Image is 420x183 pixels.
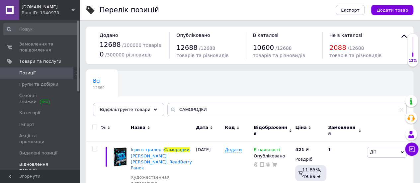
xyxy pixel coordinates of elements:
span: Додати товар [377,8,408,13]
div: Роздріб [295,156,322,162]
span: Ціна [295,125,306,131]
span: Ігри в трилер : [131,147,164,152]
span: Замовлення та повідомлення [19,41,61,53]
span: 10600 [253,44,274,51]
span: / 100000 товарів [122,43,161,48]
span: / 300000 різновидів [105,52,152,57]
span: Групи та добірки [19,81,58,87]
span: Позиції [19,70,36,76]
input: Пошук по назві позиції, артикулу і пошуковим запитам [167,103,407,116]
span: 11.85%, 49.89 ₴ [302,167,321,179]
span: Додано [100,33,118,38]
span: Категорії [19,110,40,116]
span: Відфільтруйте товари [100,107,150,112]
span: Опубліковано [176,33,210,38]
span: 0 [100,50,104,58]
span: Відображення [254,125,287,137]
div: 12% [407,58,418,63]
div: Опубліковано [254,153,292,159]
span: 12688 [176,44,198,51]
span: 12688 [100,41,121,48]
span: товарів та різновидів [176,53,228,58]
div: ₴ [295,147,309,153]
span: Замовлення [328,125,357,137]
span: Всі [93,78,101,84]
span: 12669 [93,85,105,90]
button: Додати товар [371,5,413,15]
span: Імпорт [19,122,35,128]
span: товарів та різновидів [329,53,381,58]
span: Самородки [164,147,189,152]
span: Дата [196,125,208,131]
span: Товари та послуги [19,58,61,64]
span: % [101,125,106,131]
span: Назва [131,125,145,131]
span: 2088 [329,44,346,51]
div: Ваш ID: 1940970 [22,10,80,16]
span: Не в каталозі [329,33,362,38]
span: / 12688 [348,46,364,51]
span: Дії [370,149,376,154]
span: Експорт [341,8,360,13]
span: Сезонні знижки [19,93,61,105]
span: Відновлення позицій [19,161,61,173]
span: Видалені позиції [19,150,57,156]
img: Ігри в трилер : Самородки. Дженніфер Лінн Барнс. ReadBerry Ранок [113,147,127,167]
button: Чат з покупцем [405,142,418,156]
span: В каталозі [253,33,279,38]
span: . [PERSON_NAME] [PERSON_NAME]. ReadBerry Ранок [131,147,192,170]
span: / 12688 [275,46,292,51]
span: Код [225,125,235,131]
input: Пошук [3,23,78,35]
span: Gugabook.com.ua [22,4,71,10]
button: Експорт [336,5,365,15]
span: / 12688 [199,46,215,51]
span: Додати [225,147,242,152]
a: Ігри в трилер :Самородки. [PERSON_NAME] [PERSON_NAME]. ReadBerry Ранок [131,147,192,170]
b: 421 [295,147,304,152]
span: В наявності [254,147,280,154]
div: Перелік позицій [100,7,159,14]
span: товарів та різновидів [253,53,305,58]
span: Акції та промокоди [19,133,61,145]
